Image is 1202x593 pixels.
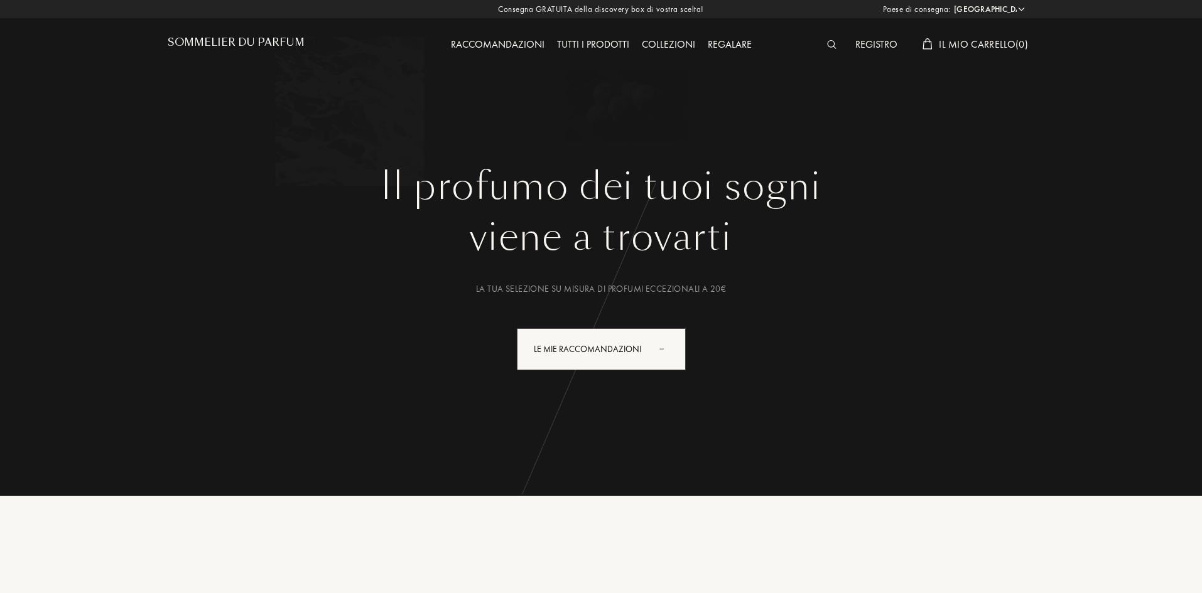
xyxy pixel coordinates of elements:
[701,38,758,51] a: Regalare
[923,38,933,50] img: cart_white.svg
[177,282,1025,296] div: La tua selezione su misura di profumi eccezionali a 20€
[849,38,904,51] a: Registro
[636,37,701,53] div: Collezioni
[445,37,551,53] div: Raccomandazioni
[551,38,636,51] a: Tutti i prodotti
[939,38,1028,51] span: Il mio carrello ( 0 )
[168,36,305,48] h1: Sommelier du Parfum
[445,38,551,51] a: Raccomandazioni
[551,37,636,53] div: Tutti i prodotti
[827,40,837,49] img: search_icn_white.svg
[701,37,758,53] div: Regalare
[655,336,680,361] div: animation
[177,164,1025,209] h1: Il profumo dei tuoi sogni
[636,38,701,51] a: Collezioni
[517,328,686,370] div: Le mie raccomandazioni
[507,328,695,370] a: Le mie raccomandazionianimation
[177,209,1025,265] div: viene a trovarti
[849,37,904,53] div: Registro
[168,36,305,53] a: Sommelier du Parfum
[883,3,951,16] span: Paese di consegna:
